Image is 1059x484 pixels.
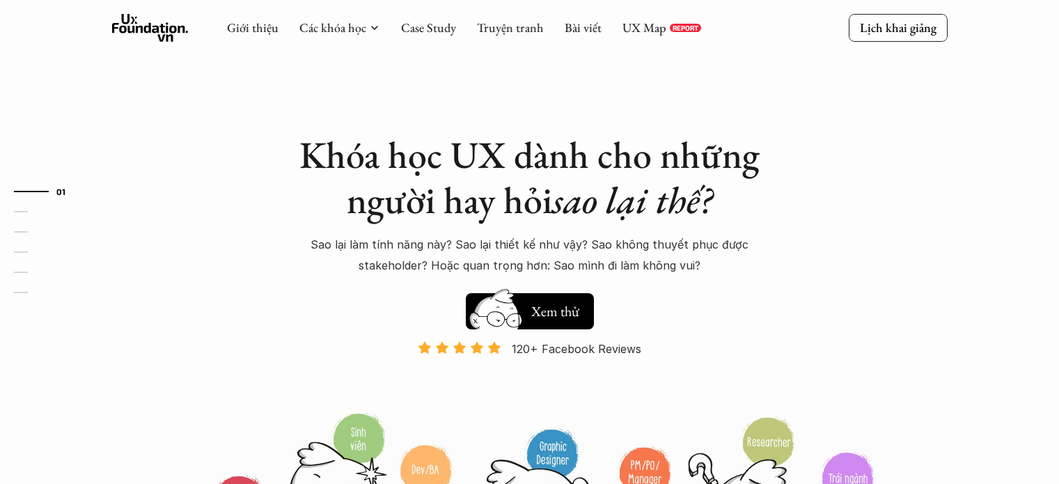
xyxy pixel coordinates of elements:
a: Các khóa học [299,19,366,36]
h1: Khóa học UX dành cho những người hay hỏi [286,132,774,223]
p: Sao lại làm tính năng này? Sao lại thiết kế như vậy? Sao không thuyết phục được stakeholder? Hoặc... [286,234,774,276]
em: sao lại thế? [552,175,712,224]
a: Case Study [401,19,456,36]
a: Xem thử [466,286,594,329]
a: 01 [14,183,80,200]
p: 120+ Facebook Reviews [512,338,641,359]
a: 120+ Facebook Reviews [406,341,654,411]
h5: Xem thử [531,302,579,321]
a: Bài viết [565,19,602,36]
a: Truyện tranh [477,19,544,36]
a: UX Map [622,19,666,36]
p: Lịch khai giảng [860,19,936,36]
a: REPORT [670,24,701,32]
a: Giới thiệu [227,19,279,36]
strong: 01 [56,187,66,196]
a: Lịch khai giảng [849,14,948,41]
p: REPORT [673,24,698,32]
